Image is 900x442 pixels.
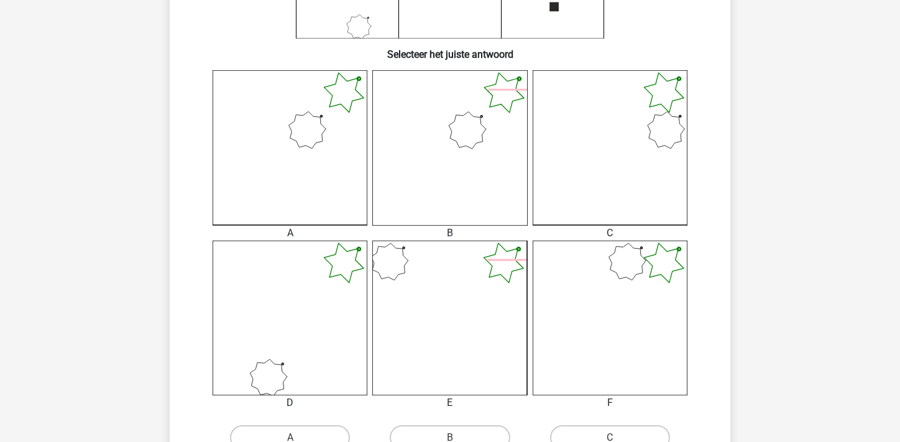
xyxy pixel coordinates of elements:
[190,39,710,60] h6: Selecteer het juiste antwoord
[363,395,536,410] div: E
[523,395,697,410] div: F
[203,395,377,410] div: D
[363,226,536,241] div: B
[203,226,377,241] div: A
[523,226,697,241] div: C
